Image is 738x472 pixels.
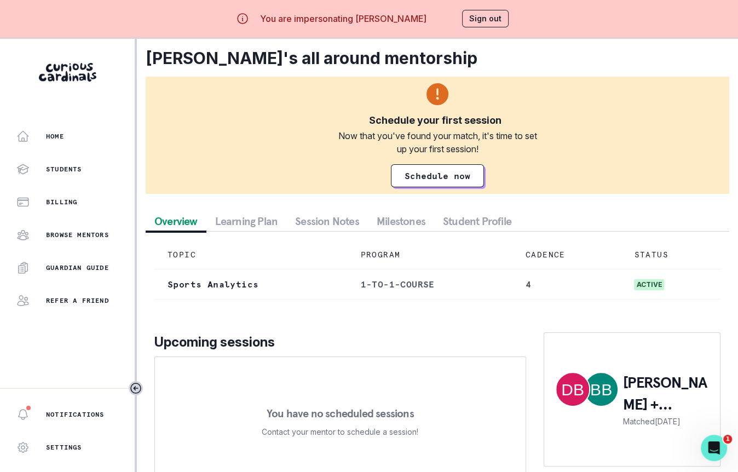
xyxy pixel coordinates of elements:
img: Dawit Bonga [556,373,589,406]
button: Sign out [462,10,509,27]
img: Beau Brown [585,373,618,406]
span: active [634,279,664,290]
button: Milestones [368,211,434,231]
p: You are impersonating [PERSON_NAME] [260,12,426,25]
button: Session Notes [286,211,368,231]
p: Home [46,132,64,141]
iframe: Intercom live chat [701,435,727,461]
h2: [PERSON_NAME]'s all around mentorship [146,48,729,68]
p: Students [46,165,82,174]
span: 1 [723,435,732,444]
td: TOPIC [154,240,348,269]
td: Sports Analytics [154,269,348,300]
button: Overview [146,211,206,231]
p: Settings [46,443,82,452]
td: 1-to-1-course [348,269,512,300]
td: STATUS [621,240,720,269]
p: Refer a friend [46,296,109,305]
td: CADENCE [512,240,621,269]
p: Notifications [46,410,105,419]
p: Billing [46,198,77,206]
div: Schedule your first session [369,114,501,127]
p: [PERSON_NAME] + [PERSON_NAME] [623,372,709,416]
p: Matched [DATE] [623,416,709,427]
p: Browse Mentors [46,231,109,239]
button: Student Profile [434,211,520,231]
p: Guardian Guide [46,263,109,272]
button: Toggle sidebar [129,381,143,395]
p: Upcoming sessions [154,332,526,352]
p: Contact your mentor to schedule a session! [262,425,418,439]
img: Curious Cardinals Logo [39,63,96,82]
td: PROGRAM [348,240,512,269]
button: Learning Plan [206,211,287,231]
td: 4 [512,269,621,300]
p: You have no scheduled sessions [267,408,414,419]
a: Schedule now [391,164,484,187]
div: Now that you've found your match, it's time to set up your first session! [332,129,543,156]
